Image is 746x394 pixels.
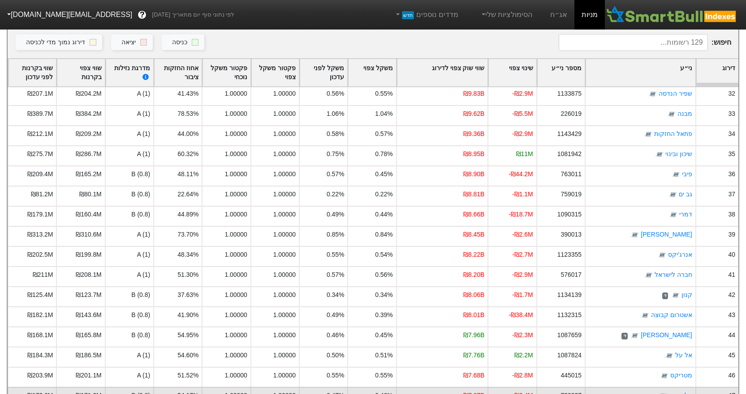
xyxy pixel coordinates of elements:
[76,230,101,239] div: ₪310.6M
[463,330,484,340] div: ₪7.96B
[162,34,204,51] button: כניסה
[27,149,53,159] div: ₪275.7M
[667,110,676,119] img: tase link
[586,59,695,87] div: Toggle SortBy
[557,310,582,320] div: 1132315
[177,310,198,320] div: 41.90%
[463,210,484,219] div: ₪8.66B
[251,59,299,87] div: Toggle SortBy
[327,169,344,179] div: 0.57%
[105,85,153,105] div: A (1)
[375,149,392,159] div: 0.78%
[512,109,533,119] div: -₪5.5M
[729,210,735,219] div: 38
[729,129,735,139] div: 34
[27,230,53,239] div: ₪313.2M
[488,59,536,87] div: Toggle SortBy
[605,6,739,24] img: SmartBull
[729,270,735,280] div: 41
[658,251,667,260] img: tase link
[105,306,153,326] div: B (0.8)
[76,270,101,280] div: ₪208.1M
[327,149,344,159] div: 0.75%
[696,59,738,87] div: Toggle SortBy
[327,330,344,340] div: 0.46%
[672,170,681,179] img: tase link
[659,90,692,97] a: שפיר הנדסה
[375,250,392,259] div: 0.54%
[177,330,198,340] div: 54.95%
[561,169,582,179] div: 763011
[630,331,639,340] img: tase link
[224,129,247,139] div: 1.00000
[273,190,296,199] div: 1.00000
[327,129,344,139] div: 0.58%
[27,330,53,340] div: ₪168.1M
[641,332,692,339] a: [PERSON_NAME]
[177,230,198,239] div: 73.70%
[654,131,692,138] a: פתאל החזקות
[375,270,392,280] div: 0.56%
[655,150,664,159] img: tase link
[463,149,484,159] div: ₪8.95B
[681,292,692,299] a: קנון
[76,109,101,119] div: ₪384.2M
[729,190,735,199] div: 37
[561,371,582,380] div: 445015
[27,371,53,380] div: ₪203.9M
[177,190,198,199] div: 22.64%
[514,351,533,360] div: ₪2.2M
[273,89,296,98] div: 1.00000
[76,89,101,98] div: ₪204.2M
[509,169,533,179] div: -₪44.2M
[375,129,392,139] div: 0.57%
[463,169,484,179] div: ₪8.90B
[27,169,53,179] div: ₪209.4M
[375,330,392,340] div: 0.45%
[224,190,247,199] div: 1.00000
[391,6,462,24] a: מדדים נוספיםחדש
[9,59,56,87] div: Toggle SortBy
[679,191,692,198] a: גב ים
[27,109,53,119] div: ₪389.7M
[660,372,669,381] img: tase link
[375,290,392,300] div: 0.34%
[630,231,639,240] img: tase link
[76,330,101,340] div: ₪165.8M
[105,286,153,306] div: B (0.8)
[512,371,533,380] div: -₪2.8M
[177,149,198,159] div: 60.32%
[375,351,392,360] div: 0.51%
[375,210,392,219] div: 0.44%
[16,34,102,51] button: דירוג נמוך מדי לכניסה
[561,230,582,239] div: 390013
[641,311,650,320] img: tase link
[729,330,735,340] div: 44
[177,270,198,280] div: 51.30%
[729,149,735,159] div: 35
[327,230,344,239] div: 0.85%
[224,210,247,219] div: 1.00000
[375,190,392,199] div: 0.22%
[463,310,484,320] div: ₪8.01B
[644,130,653,139] img: tase link
[463,89,484,98] div: ₪9.83B
[177,371,198,380] div: 51.52%
[105,347,153,367] div: A (1)
[729,89,735,98] div: 32
[668,191,677,199] img: tase link
[76,310,101,320] div: ₪143.6M
[729,250,735,259] div: 40
[516,149,533,159] div: ₪11M
[327,109,344,119] div: 1.06%
[557,89,582,98] div: 1133875
[224,89,247,98] div: 1.00000
[327,190,344,199] div: 0.22%
[512,270,533,280] div: -₪2.9M
[509,310,533,320] div: -₪38.4M
[105,226,153,246] div: A (1)
[177,210,198,219] div: 44.89%
[677,110,692,118] a: מבנה
[105,266,153,286] div: A (1)
[327,351,344,360] div: 0.50%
